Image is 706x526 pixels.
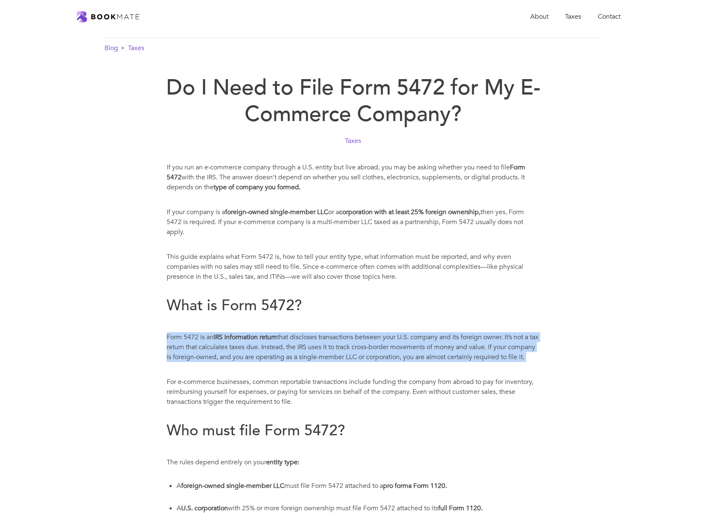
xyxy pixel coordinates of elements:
[167,239,540,249] p: ‍
[213,183,301,192] strong: type of company you formed.
[167,409,540,419] p: ‍
[77,11,139,22] a: home
[167,422,540,440] h2: Who must file Form 5472?
[345,136,361,146] a: Taxes
[167,195,540,205] p: ‍
[177,502,540,524] li: A with 25% or more foreign ownership must file Form 5472 attached to its
[167,162,540,192] p: If you run an e-commerce company through a U.S. entity but live abroad, you may be asking whether...
[438,504,483,513] strong: full Form 1120. ‍
[522,8,557,25] a: About
[167,297,540,315] h2: What is Form 5472?
[383,481,447,490] strong: pro forma Form 1120. ‍
[167,252,540,282] p: This guide explains what Form 5472 is, how to tell your entity type, what information must be rep...
[557,8,590,25] a: Taxes
[165,75,541,128] h1: Do I Need to File Form 5472 for My E-Commerce Company?
[181,481,284,490] strong: foreign-owned single-member LLC
[167,207,540,237] p: If your company is a or a then yes, Form 5472 is required. If your e-commerce company is a multi-...
[104,43,118,53] a: Blog
[167,284,540,294] p: ‍
[167,364,540,374] p: ‍
[181,504,228,513] strong: U.S. corporation
[167,320,540,330] p: ‍
[339,208,480,217] strong: corporation with at least 25% foreign ownership,
[128,43,144,53] a: Taxes
[590,8,629,25] a: Contact
[167,445,540,455] p: ‍
[225,208,328,217] strong: foreign-owned single-member LLC
[167,332,540,362] p: Form 5472 is an that discloses transactions between your U.S. company and its foreign owner. It’s...
[266,458,299,467] strong: entity type: ‍
[177,480,540,502] li: A must file Form 5472 attached to a
[167,457,540,477] p: The rules depend entirely on your
[167,377,540,407] p: For e-commerce businesses, common reportable transactions include funding the company from abroad...
[213,333,277,342] strong: IRS information return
